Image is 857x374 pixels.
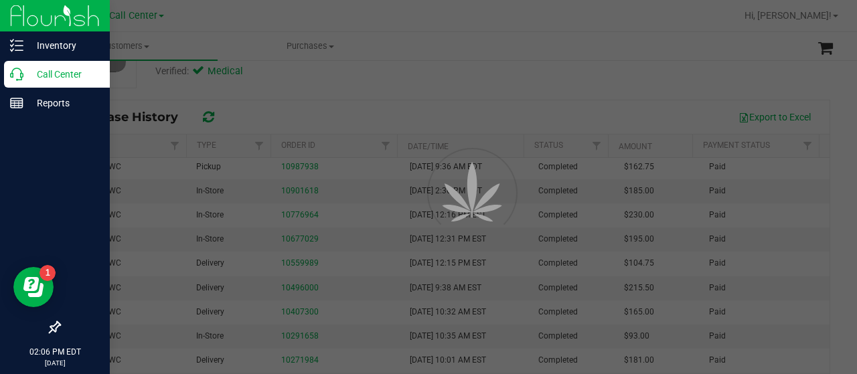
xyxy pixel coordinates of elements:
p: 02:06 PM EDT [6,346,104,358]
inline-svg: Inventory [10,39,23,52]
iframe: Resource center unread badge [40,265,56,281]
p: Call Center [23,66,104,82]
p: [DATE] [6,358,104,368]
iframe: Resource center [13,267,54,307]
p: Reports [23,95,104,111]
inline-svg: Call Center [10,68,23,81]
p: Inventory [23,37,104,54]
inline-svg: Reports [10,96,23,110]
